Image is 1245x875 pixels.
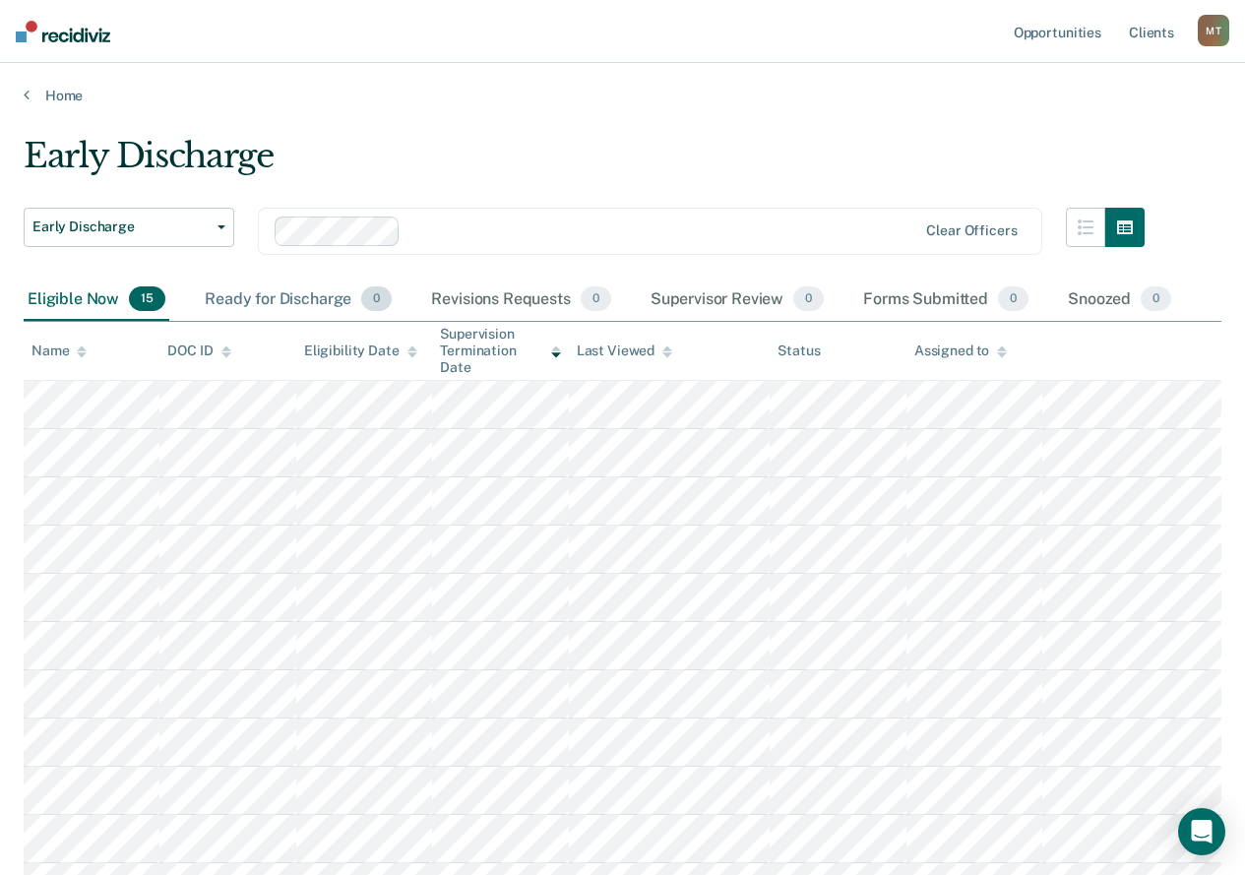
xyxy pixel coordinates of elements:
[1178,808,1225,855] div: Open Intercom Messenger
[24,87,1221,104] a: Home
[201,279,396,322] div: Ready for Discharge0
[31,343,87,359] div: Name
[16,21,110,42] img: Recidiviz
[859,279,1032,322] div: Forms Submitted0
[427,279,614,322] div: Revisions Requests0
[32,219,210,235] span: Early Discharge
[167,343,230,359] div: DOC ID
[24,279,169,322] div: Eligible Now15
[581,286,611,312] span: 0
[1064,279,1175,322] div: Snoozed0
[998,286,1028,312] span: 0
[24,208,234,247] button: Early Discharge
[440,326,560,375] div: Supervision Termination Date
[304,343,417,359] div: Eligibility Date
[577,343,672,359] div: Last Viewed
[1198,15,1229,46] div: M T
[1141,286,1171,312] span: 0
[926,222,1017,239] div: Clear officers
[361,286,392,312] span: 0
[914,343,1007,359] div: Assigned to
[647,279,829,322] div: Supervisor Review0
[24,136,1145,192] div: Early Discharge
[1198,15,1229,46] button: MT
[129,286,165,312] span: 15
[778,343,820,359] div: Status
[793,286,824,312] span: 0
